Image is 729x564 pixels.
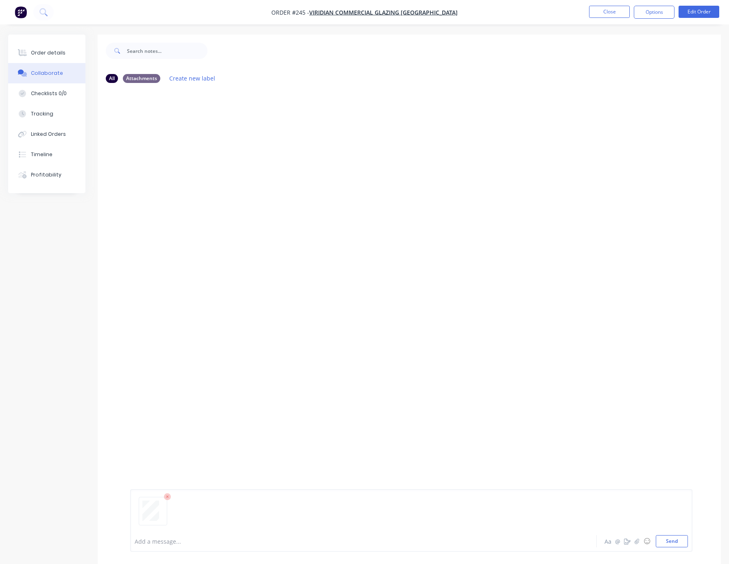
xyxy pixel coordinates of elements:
div: Attachments [123,74,160,83]
button: Options [634,6,674,19]
button: Close [589,6,630,18]
button: Aa [603,536,613,546]
button: Checklists 0/0 [8,83,85,104]
button: Order details [8,43,85,63]
img: Factory [15,6,27,18]
button: Send [656,535,688,547]
button: Profitability [8,165,85,185]
button: Tracking [8,104,85,124]
button: Create new label [165,73,220,84]
input: Search notes... [127,43,207,59]
div: Checklists 0/0 [31,90,67,97]
div: Timeline [31,151,52,158]
div: Linked Orders [31,131,66,138]
span: Order #245 - [271,9,309,16]
button: ☺ [642,536,652,546]
button: Collaborate [8,63,85,83]
div: Order details [31,49,65,57]
button: @ [613,536,622,546]
div: All [106,74,118,83]
button: Timeline [8,144,85,165]
div: Profitability [31,171,61,179]
button: Linked Orders [8,124,85,144]
a: Viridian Commercial Glazing [GEOGRAPHIC_DATA] [309,9,458,16]
button: Edit Order [679,6,719,18]
div: Tracking [31,110,53,118]
div: Collaborate [31,70,63,77]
